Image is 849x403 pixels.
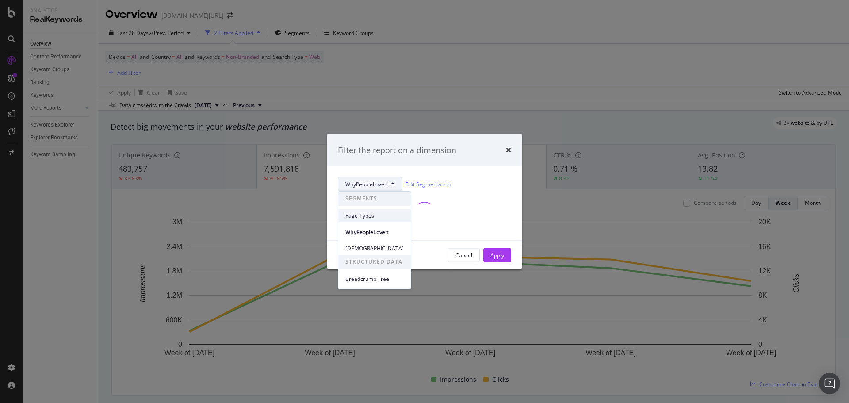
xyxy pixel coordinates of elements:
[506,144,511,156] div: times
[490,251,504,259] div: Apply
[819,373,840,394] div: Open Intercom Messenger
[345,180,387,188] span: WhyPeopleLoveit
[345,245,404,253] span: CanonTest
[345,275,404,283] span: Breadcrumb Tree
[345,212,404,220] span: Page-Types
[405,179,451,188] a: Edit Segmentation
[327,134,522,269] div: modal
[448,248,480,262] button: Cancel
[338,255,411,269] span: STRUCTURED DATA
[345,228,404,236] span: WhyPeopleLoveit
[338,192,411,206] span: SEGMENTS
[338,144,456,156] div: Filter the report on a dimension
[455,251,472,259] div: Cancel
[338,177,402,191] button: WhyPeopleLoveit
[483,248,511,262] button: Apply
